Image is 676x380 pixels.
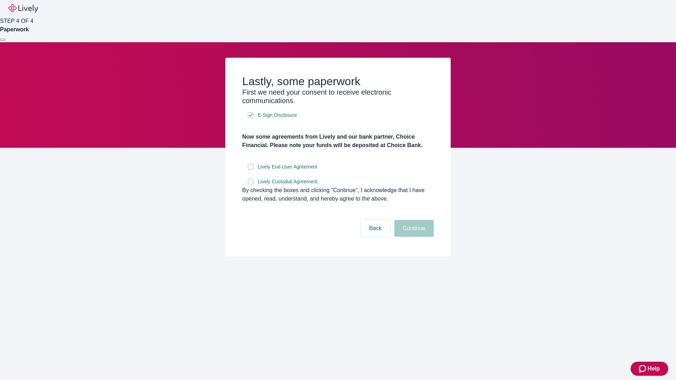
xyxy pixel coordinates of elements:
a: e-sign disclosure document [256,163,319,171]
h4: Now some agreements from Lively and our bank partner, Choice Financial. Please note your funds wi... [242,133,434,150]
span: Lively Custodial Agreement [258,178,318,185]
span: Lively End User Agreement [258,163,318,171]
img: Lively [8,4,38,13]
a: e-sign disclosure document [256,177,319,186]
a: e-sign disclosure document [256,111,298,120]
div: By checking the boxes and clicking “Continue", I acknowledge that I have opened, read, understand... [242,186,434,203]
span: E-Sign Disclosure [258,112,297,119]
h2: Lastly, some paperwork [242,75,434,88]
h3: First we need your consent to receive electronic communications. [242,88,434,105]
button: Back [361,220,390,237]
button: Zendesk support iconHelp [631,362,668,376]
svg: Zendesk support icon [639,365,647,373]
span: Help [647,365,660,373]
